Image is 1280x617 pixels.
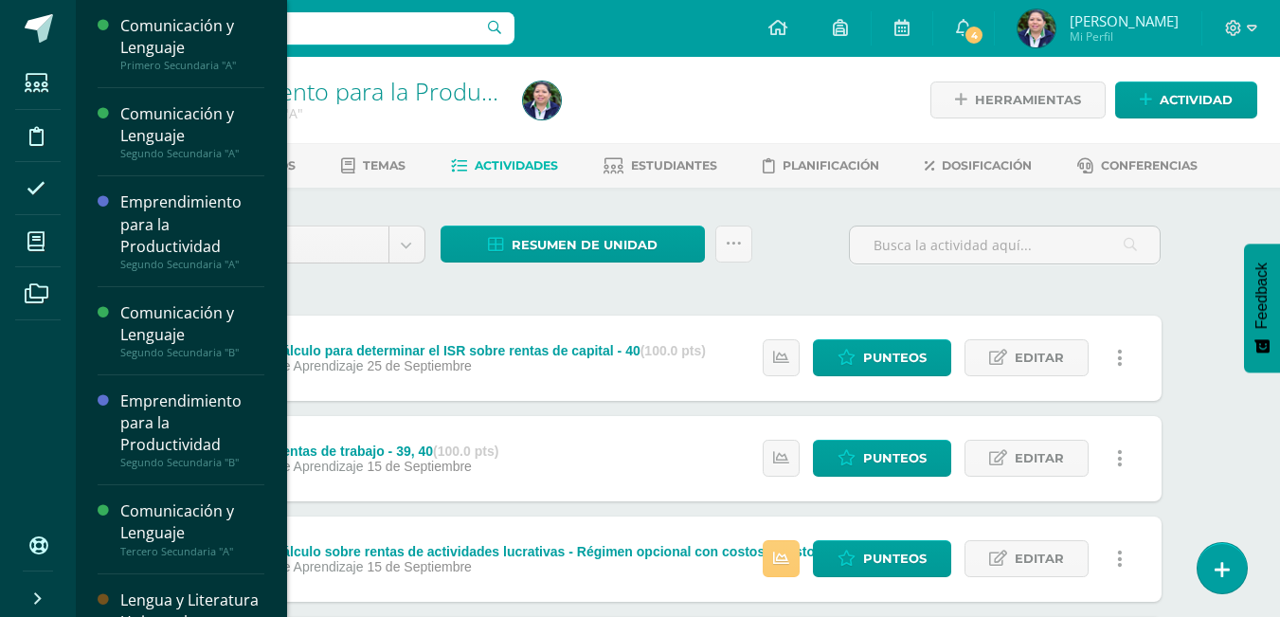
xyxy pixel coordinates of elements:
div: Tercero Secundaria "A" [120,545,264,558]
span: Herramientas [975,82,1081,118]
a: Temas [341,151,406,181]
span: Editar [1015,340,1064,375]
div: Segundo Secundaria "B" [120,346,264,359]
div: Comunicación y Lenguaje [120,103,264,147]
a: Emprendimiento para la Productividad [148,75,564,107]
div: Emprendimiento para la Productividad [120,390,264,456]
span: 15 de Septiembre [367,559,472,574]
a: Resumen de unidad [441,226,705,263]
a: Unidad 4 [196,227,424,263]
span: Actividad [1160,82,1233,118]
div: Comunicación y Lenguaje [120,302,264,346]
span: Dosificación [942,158,1032,172]
span: Conferencias [1101,158,1198,172]
a: Planificación [763,151,879,181]
div: Segundo Secundaria "A" [120,147,264,160]
span: 4 [964,25,984,45]
span: Sesiones de Aprendizaje [217,559,363,574]
span: Editar [1015,441,1064,476]
span: Estudiantes [631,158,717,172]
span: Sesiones de Aprendizaje [217,358,363,373]
span: 15 de Septiembre [367,459,472,474]
a: Emprendimiento para la ProductividadSegundo Secundaria "A" [120,191,264,270]
span: Sesiones de Aprendizaje [217,459,363,474]
div: [DATE] - Rentas de trabajo - 39, 40 [217,444,498,459]
div: Segundo Secundaria "B" [120,456,264,469]
span: Punteos [863,340,927,375]
input: Busca un usuario... [88,12,514,45]
div: [DATE] - Cálculo para determinar el ISR sobre rentas de capital - 40 [217,343,706,358]
a: Comunicación y LenguajeSegundo Secundaria "A" [120,103,264,160]
a: Estudiantes [604,151,717,181]
img: a96fe352e1c998628a4a62c8d264cdd5.png [1018,9,1055,47]
span: Punteos [863,441,927,476]
button: Feedback - Mostrar encuesta [1244,244,1280,372]
div: Comunicación y Lenguaje [120,15,264,59]
a: Punteos [813,540,951,577]
a: Conferencias [1077,151,1198,181]
div: Segundo Secundaria 'A' [148,104,500,122]
span: Planificación [783,158,879,172]
a: Dosificación [925,151,1032,181]
a: Punteos [813,339,951,376]
div: Emprendimiento para la Productividad [120,191,264,257]
a: Emprendimiento para la ProductividadSegundo Secundaria "B" [120,390,264,469]
span: Mi Perfil [1070,28,1179,45]
span: Punteos [863,541,927,576]
span: Actividades [475,158,558,172]
span: Resumen de unidad [512,227,658,263]
span: 25 de Septiembre [367,358,472,373]
h1: Emprendimiento para la Productividad [148,78,500,104]
a: Comunicación y LenguajeTercero Secundaria "A" [120,500,264,557]
span: Temas [363,158,406,172]
span: Feedback [1253,263,1271,329]
img: a96fe352e1c998628a4a62c8d264cdd5.png [523,82,561,119]
a: Actividades [451,151,558,181]
input: Busca la actividad aquí... [850,227,1160,263]
div: Segundo Secundaria "A" [120,258,264,271]
a: Punteos [813,440,951,477]
strong: (100.0 pts) [640,343,706,358]
a: Comunicación y LenguajePrimero Secundaria "A" [120,15,264,72]
strong: (100.0 pts) [433,444,498,459]
span: Unidad 4 [210,227,374,263]
a: Actividad [1115,82,1257,118]
span: [PERSON_NAME] [1070,11,1179,30]
div: Comunicación y Lenguaje [120,500,264,544]
span: Editar [1015,541,1064,576]
a: Herramientas [930,82,1106,118]
div: [DATE] - Cálculo sobre rentas de actividades lucrativas - Régimen opcional con costos y gastos - 39 [217,544,914,559]
div: Primero Secundaria "A" [120,59,264,72]
a: Comunicación y LenguajeSegundo Secundaria "B" [120,302,264,359]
